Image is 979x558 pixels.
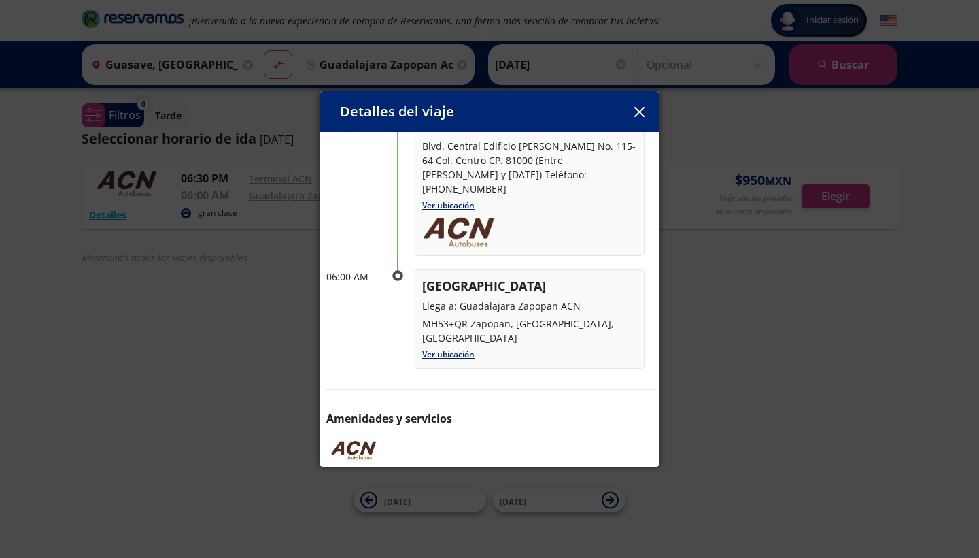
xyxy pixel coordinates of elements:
img: ACN GRAN CLASE [326,440,381,461]
p: MH53+QR Zapopan, [GEOGRAPHIC_DATA], [GEOGRAPHIC_DATA] [422,316,637,345]
p: 06:00 AM [326,269,381,284]
img: uploads_2F1578608024557-mddc0exy6gp-eb4e4bbe0aa304d773ac74783e9a0ee1_2FLogo_V_Cafe.png [422,216,495,248]
p: Blvd. Central Edificio [PERSON_NAME] No. 115-64 Col. Centro CP. 81000 (Entre [PERSON_NAME] y [DAT... [422,139,637,196]
p: [GEOGRAPHIC_DATA] [422,277,637,295]
a: Ver ubicación [422,199,475,211]
a: Ver ubicación [422,348,475,360]
p: Amenidades y servicios [326,410,653,427]
p: Llega a: Guadalajara Zapopan ACN [422,299,637,313]
p: Detalles del viaje [340,101,454,122]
